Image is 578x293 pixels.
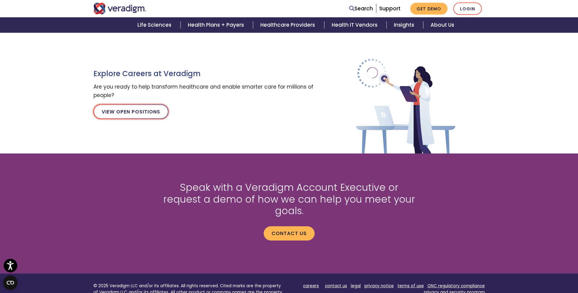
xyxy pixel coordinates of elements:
[253,17,324,33] a: Healthcare Providers
[264,226,315,240] a: Contact us
[3,275,18,290] button: Open CMP widget
[160,182,418,217] h2: Speak with a Veradigm Account Executive or request a demo of how we can help you meet your goals.
[423,17,461,33] a: About Us
[130,17,181,33] a: Life Sciences
[93,83,318,99] p: Are you ready to help transform healthcare and enable smarter care for millions of people?
[93,3,147,14] img: Veradigm logo
[397,283,424,289] a: terms of use
[181,17,253,33] a: Health Plans + Payers
[349,5,373,13] a: Search
[428,283,485,289] a: ONC regulatory compliance
[325,283,347,289] a: contact us
[410,3,448,15] a: Get Demo
[324,17,387,33] a: Health IT Vendors
[379,5,401,12] a: Support
[364,283,394,289] a: privacy notice
[93,104,168,119] a: View Open Positions
[453,2,482,15] a: Login
[387,17,423,33] a: Insights
[93,69,318,78] h3: Explore Careers at Veradigm
[303,283,319,289] a: careers
[351,283,361,289] a: legal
